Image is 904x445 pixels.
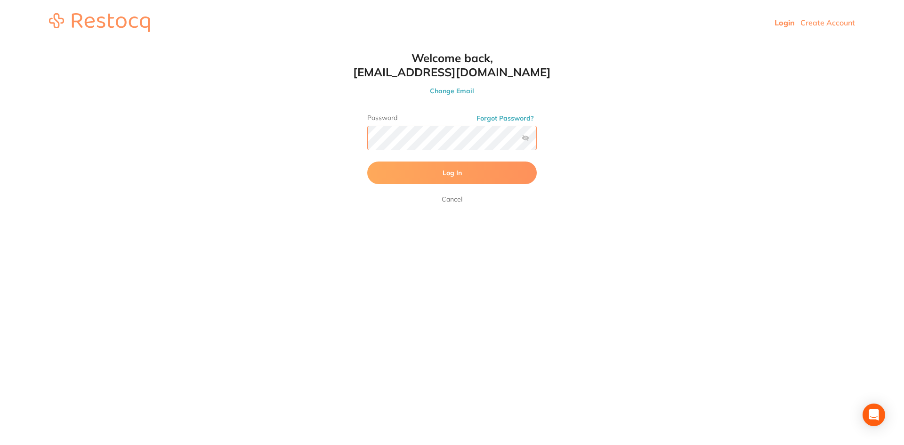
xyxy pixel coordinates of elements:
button: Log In [367,162,537,184]
img: restocq_logo.svg [49,13,150,32]
a: Create Account [800,18,855,27]
button: Change Email [348,87,556,95]
h1: Welcome back, [EMAIL_ADDRESS][DOMAIN_NAME] [348,51,556,79]
a: Cancel [440,194,464,205]
div: Open Intercom Messenger [863,404,885,426]
span: Log In [443,169,462,177]
a: Login [775,18,795,27]
button: Forgot Password? [474,114,537,122]
label: Password [367,114,537,122]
